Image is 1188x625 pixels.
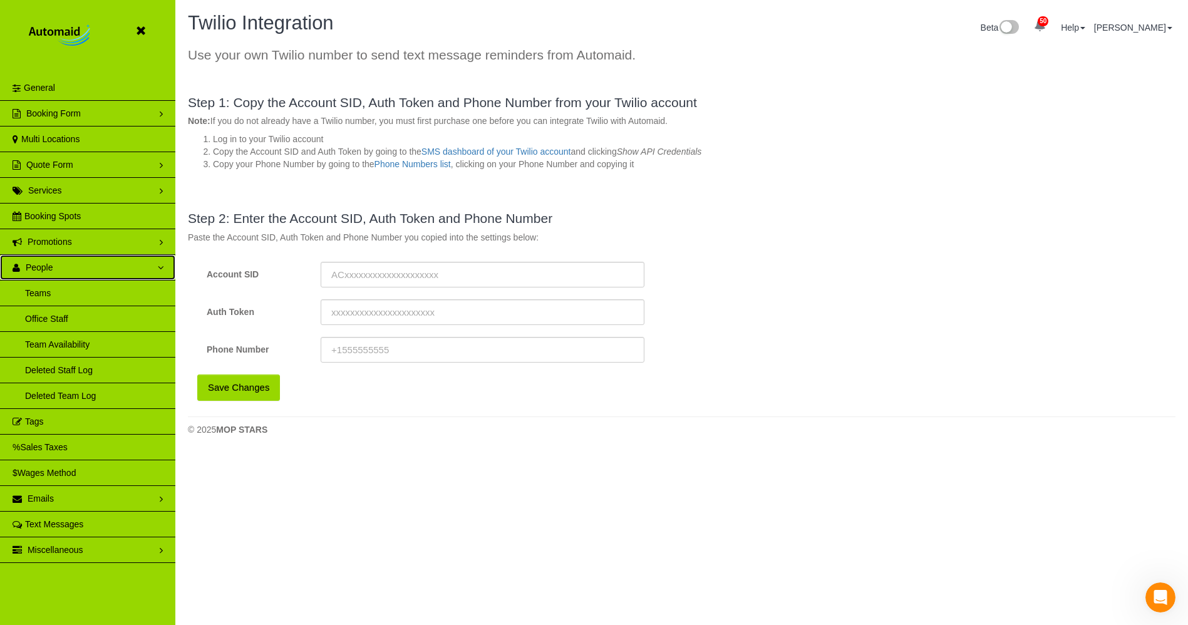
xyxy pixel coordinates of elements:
span: 50 [1038,16,1048,26]
p: Paste the Account SID, Auth Token and Phone Number you copied into the settings below: [188,231,1175,244]
span: Sales Taxes [20,442,67,452]
span: People [26,262,53,272]
a: [PERSON_NAME] [1094,23,1172,33]
span: Multi Locations [21,134,80,144]
li: Copy the Account SID and Auth Token by going to the and clicking [213,145,1175,158]
a: Beta [981,23,1020,33]
label: Phone Number [197,337,311,362]
iframe: Intercom live chat [1145,582,1175,612]
em: Show API Credentials [617,147,702,157]
li: Copy your Phone Number by going to the , clicking on your Phone Number and copying it [213,158,1175,170]
label: Auth Token [197,299,311,324]
a: Help [1061,23,1085,33]
button: Save Changes [197,374,280,401]
strong: Note: [188,116,210,126]
span: Text Messages [25,519,83,529]
span: Miscellaneous [28,545,83,555]
label: Account SID [197,262,311,287]
span: Services [28,185,62,195]
span: Booking Form [26,108,81,118]
img: Automaid Logo [22,22,100,50]
span: Tags [25,416,44,426]
img: New interface [998,20,1019,36]
input: xxxxxxxxxxxxxxxxxxxxxx [321,299,644,325]
span: Wages Method [18,468,76,478]
span: Booking Spots [24,211,81,221]
strong: MOP STARS [216,425,267,435]
div: © 2025 [188,423,1175,436]
span: Promotions [28,237,72,247]
h3: Step 1: Copy the Account SID, Auth Token and Phone Number from your Twilio account [188,95,1175,110]
span: General [24,83,55,93]
a: 50 [1028,13,1052,40]
h3: Step 2: Enter the Account SID, Auth Token and Phone Number [188,211,1175,225]
span: Quote Form [26,160,73,170]
p: If you do not already have a Twilio number, you must first purchase one before you can integrate ... [188,115,1175,127]
p: Use your own Twilio number to send text message reminders from Automaid. [188,46,1175,64]
li: Log in to your Twilio account [213,133,1175,145]
span: Emails [28,493,54,504]
a: SMS dashboard of your Twilio account [421,147,571,157]
a: Phone Numbers list [374,159,451,169]
input: ACxxxxxxxxxxxxxxxxxxxx [321,262,644,287]
span: Twilio Integration [188,12,334,34]
input: +1555555555 [321,337,644,363]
